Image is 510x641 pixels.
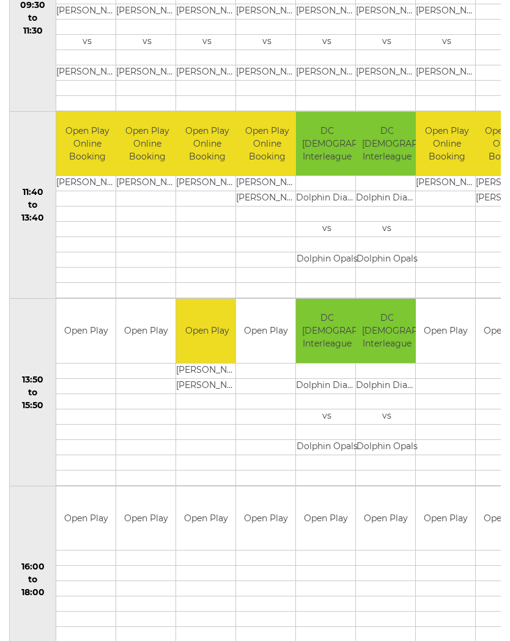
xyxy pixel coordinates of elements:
td: [PERSON_NAME] [236,191,298,207]
td: Open Play [356,486,415,551]
td: [PERSON_NAME] [236,176,298,191]
td: Open Play [236,486,295,551]
td: Open Play [236,299,295,363]
td: Open Play Online Booking [56,112,118,176]
td: [PERSON_NAME] [176,4,238,19]
td: Dolphin Opals [356,252,418,268]
td: DC [DEMOGRAPHIC_DATA] Interleague [296,112,358,176]
td: 13:50 to 15:50 [10,299,56,486]
td: Dolphin Opals [356,439,418,455]
td: [PERSON_NAME] [176,176,238,191]
td: vs [296,222,358,237]
td: Dolphin Diamonds [356,191,418,207]
td: [PERSON_NAME] [176,65,238,80]
td: [PERSON_NAME] [356,4,418,19]
td: vs [356,222,418,237]
td: Open Play [176,299,238,363]
td: vs [176,34,238,49]
td: Open Play [116,299,176,363]
td: Open Play [56,299,116,363]
td: [PERSON_NAME] [296,65,358,80]
td: Dolphin Diamonds [296,378,358,394]
td: Dolphin Opals [296,439,358,455]
td: DC [DEMOGRAPHIC_DATA] Interleague [356,299,418,363]
td: Open Play Online Booking [236,112,298,176]
td: Open Play [296,486,355,551]
td: [PERSON_NAME] [116,4,178,19]
td: [PERSON_NAME] [56,176,118,191]
td: [PERSON_NAME] [116,65,178,80]
td: [PERSON_NAME] [236,65,298,80]
td: Open Play [116,486,176,551]
td: Open Play Online Booking [116,112,178,176]
td: [PERSON_NAME] [176,363,238,378]
td: [PERSON_NAME] [56,4,118,19]
td: [PERSON_NAME] [296,4,358,19]
td: [PERSON_NAME] [176,378,238,394]
td: Open Play [176,486,235,551]
td: vs [56,34,118,49]
td: Open Play [416,299,475,363]
td: vs [356,409,418,424]
td: Dolphin Diamonds [296,191,358,207]
td: vs [356,34,418,49]
td: vs [116,34,178,49]
td: Dolphin Diamonds [356,378,418,394]
td: vs [296,409,358,424]
td: Open Play [56,486,116,551]
td: [PERSON_NAME] [416,65,478,80]
td: 11:40 to 13:40 [10,111,56,299]
td: [PERSON_NAME] [356,65,418,80]
td: vs [416,34,478,49]
td: DC [DEMOGRAPHIC_DATA] Interleague [356,112,418,176]
td: vs [296,34,358,49]
td: [PERSON_NAME] [116,176,178,191]
td: [PERSON_NAME] [236,4,298,19]
td: [PERSON_NAME] [416,176,478,191]
td: [PERSON_NAME] [56,65,118,80]
td: vs [236,34,298,49]
td: Open Play Online Booking [416,112,478,176]
td: Open Play Online Booking [176,112,238,176]
td: Open Play [416,486,475,551]
td: Dolphin Opals [296,252,358,268]
td: DC [DEMOGRAPHIC_DATA] Interleague [296,299,358,363]
td: [PERSON_NAME] [416,4,478,19]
